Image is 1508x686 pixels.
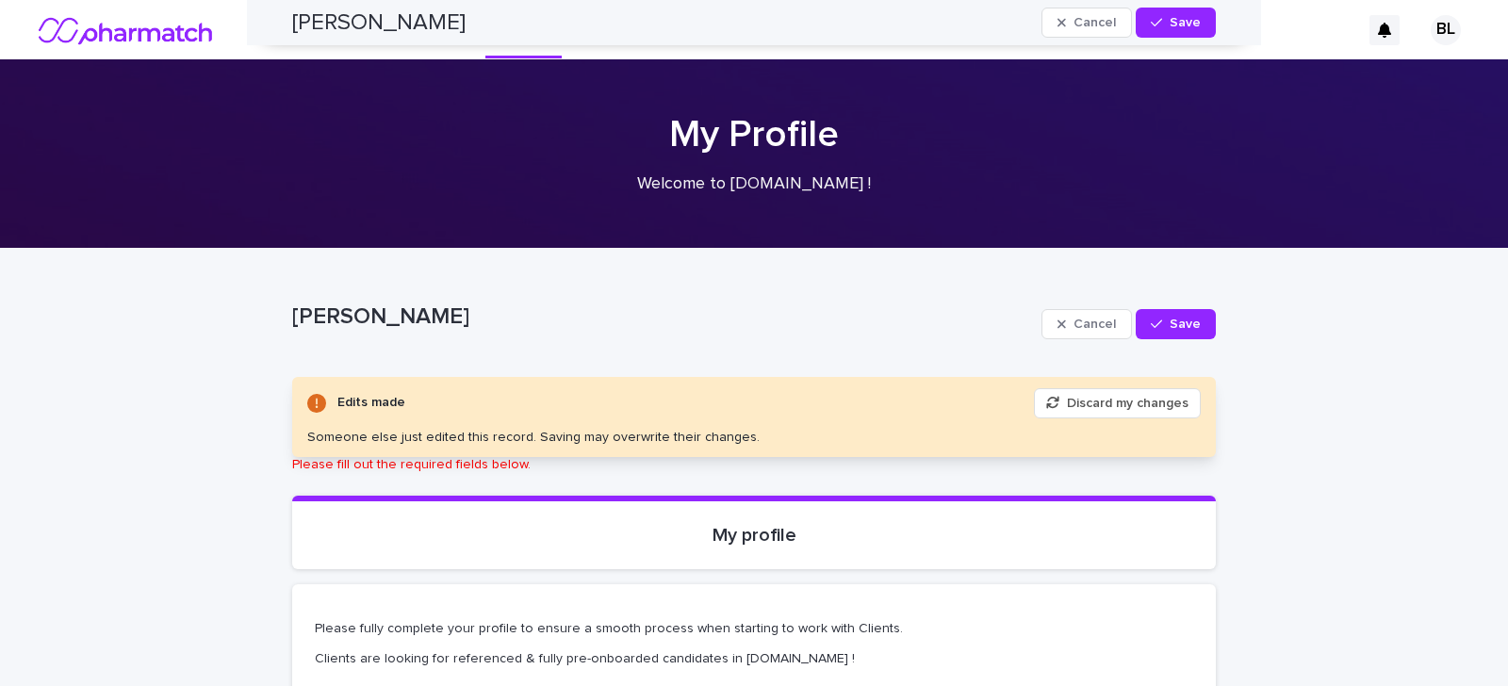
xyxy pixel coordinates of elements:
[292,457,1216,473] p: Please fill out the required fields below.
[307,430,760,446] div: Someone else just edited this record. Saving may overwrite their changes.
[38,11,216,49] img: nMxkRIEURaCxZB0ULbfH
[1041,309,1132,339] button: Cancel
[1431,15,1461,45] div: BL
[292,112,1216,157] h1: My Profile
[337,391,405,415] div: Edits made
[315,524,1193,547] p: My profile
[1136,309,1216,339] button: Save
[1170,318,1201,331] span: Save
[315,620,1193,637] p: Please fully complete your profile to ensure a smooth process when starting to work with Clients.
[292,303,1034,331] p: [PERSON_NAME]
[1034,388,1201,418] button: Discard my changes
[377,174,1131,195] p: Welcome to [DOMAIN_NAME] !
[315,650,1193,667] p: Clients are looking for referenced & fully pre-onboarded candidates in [DOMAIN_NAME] !
[1074,318,1116,331] span: Cancel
